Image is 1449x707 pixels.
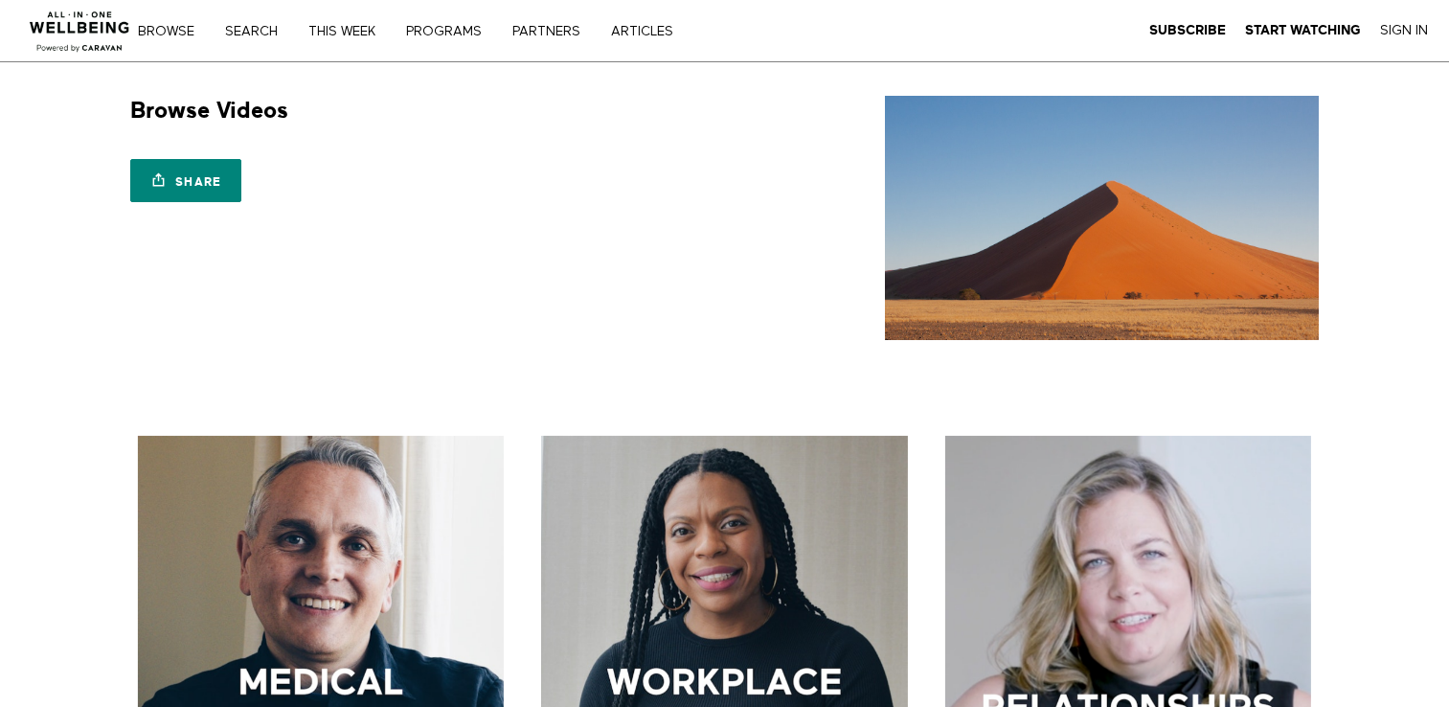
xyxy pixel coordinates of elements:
a: Sign In [1380,22,1428,39]
a: Subscribe [1149,22,1226,39]
a: PROGRAMS [399,25,502,38]
a: Share [130,159,241,202]
a: PARTNERS [506,25,600,38]
a: THIS WEEK [302,25,396,38]
a: Search [218,25,298,38]
h1: Browse Videos [130,96,288,125]
a: Start Watching [1245,22,1361,39]
strong: Subscribe [1149,23,1226,37]
a: ARTICLES [604,25,693,38]
img: Browse Videos [885,96,1319,340]
a: Browse [131,25,215,38]
strong: Start Watching [1245,23,1361,37]
nav: Primary [151,21,713,40]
